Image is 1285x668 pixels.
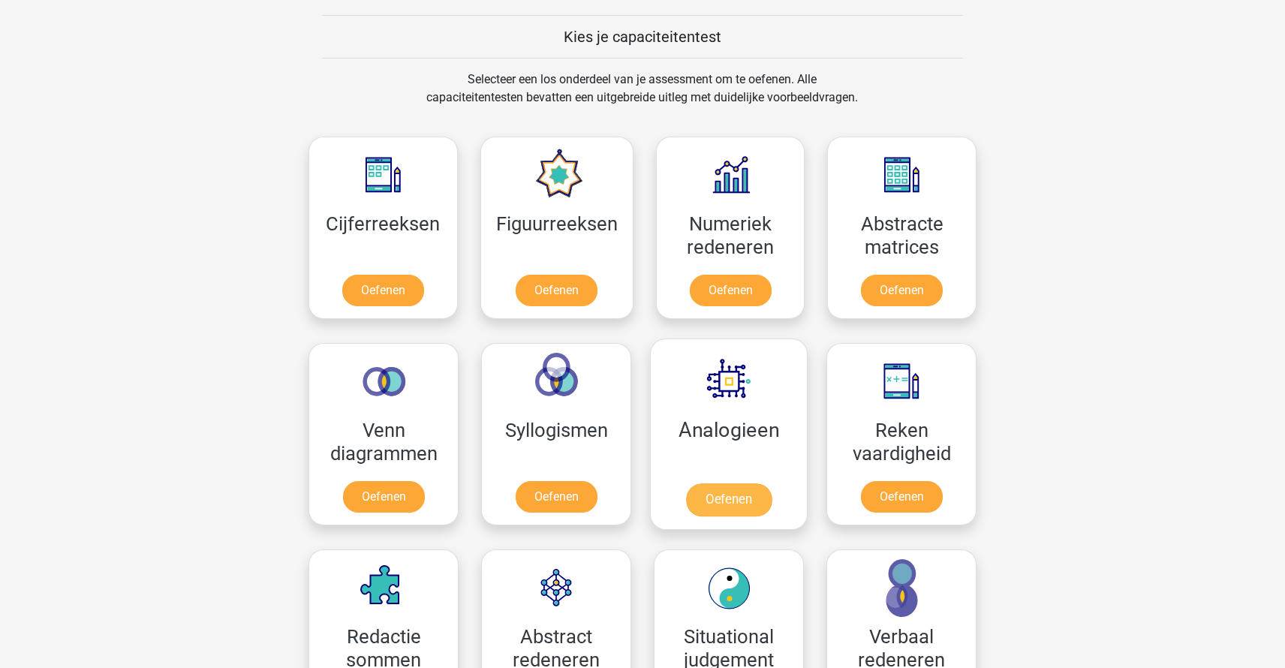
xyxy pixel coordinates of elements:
a: Oefenen [342,275,424,306]
a: Oefenen [690,275,772,306]
a: Oefenen [343,481,425,513]
div: Selecteer een los onderdeel van je assessment om te oefenen. Alle capaciteitentesten bevatten een... [412,71,872,125]
a: Oefenen [516,481,597,513]
a: Oefenen [861,275,943,306]
a: Oefenen [516,275,597,306]
h5: Kies je capaciteitentest [322,28,963,46]
a: Oefenen [861,481,943,513]
a: Oefenen [686,483,772,516]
